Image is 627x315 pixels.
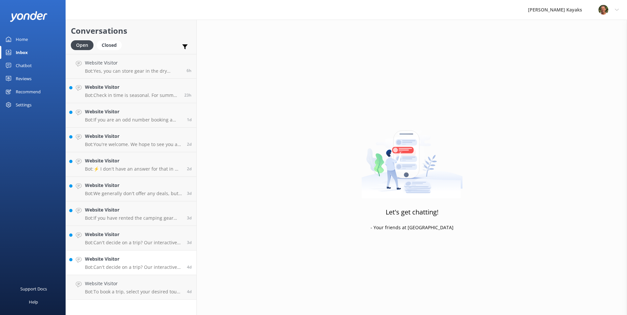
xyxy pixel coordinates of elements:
[16,72,31,85] div: Reviews
[187,68,192,73] span: Sep 14 2025 05:54am (UTC +12:00) Pacific/Auckland
[85,264,182,270] p: Bot: Can't decide on a trip? Our interactive quiz can help recommend a great trip to take! Just c...
[66,152,196,177] a: Website VisitorBot:⚡ I don't have an answer for that in my knowledge base. Please try and rephras...
[85,68,182,74] p: Bot: Yes, you can store gear in the dry storage areas of a double sea kayak. You can fit the equi...
[16,59,32,72] div: Chatbot
[187,289,192,294] span: Sep 09 2025 10:41pm (UTC +12:00) Pacific/Auckland
[598,5,608,15] img: 49-1662257987.jpg
[85,108,182,115] h4: Website Visitor
[386,207,438,217] h3: Let's get chatting!
[66,275,196,300] a: Website VisitorBot:To book a trip, select your desired tour from the blue box below or use the "B...
[85,117,182,123] p: Bot: If you are an odd number booking a rental, one of you will be in a single kayak and the rest...
[187,215,192,221] span: Sep 10 2025 02:20pm (UTC +12:00) Pacific/Auckland
[66,128,196,152] a: Website VisitorBot:You're welcome. We hope to see you at [PERSON_NAME] Kayaks soon!2d
[71,25,192,37] h2: Conversations
[85,166,182,172] p: Bot: ⚡ I don't have an answer for that in my knowledge base. Please try and rephrase your questio...
[187,166,192,172] span: Sep 11 2025 04:36pm (UTC +12:00) Pacific/Auckland
[16,85,41,98] div: Recommend
[85,280,182,287] h4: Website Visitor
[66,201,196,226] a: Website VisitorBot:If you have rented the camping gear from us, it will be provided for your trip...
[66,79,196,103] a: Website VisitorBot:Check in time is seasonal. For summer tours ([DATE] - [DATE]), check in is at ...
[85,59,182,66] h4: Website Visitor
[187,117,192,122] span: Sep 13 2025 05:28am (UTC +12:00) Pacific/Auckland
[187,141,192,147] span: Sep 12 2025 02:26am (UTC +12:00) Pacific/Auckland
[85,141,182,147] p: Bot: You're welcome. We hope to see you at [PERSON_NAME] Kayaks soon!
[187,191,192,196] span: Sep 11 2025 12:10am (UTC +12:00) Pacific/Auckland
[85,191,182,196] p: Bot: We generally don't offer any deals, but we occasionally have one-off specials. You can learn...
[97,40,122,50] div: Closed
[184,92,192,98] span: Sep 13 2025 01:21pm (UTC +12:00) Pacific/Auckland
[85,240,182,246] p: Bot: Can't decide on a trip? Our interactive quiz can help recommend a great trip to take! Just c...
[66,177,196,201] a: Website VisitorBot:We generally don't offer any deals, but we occasionally have one-off specials....
[85,289,182,295] p: Bot: To book a trip, select your desired tour from the blue box below or use the "Book Now" butto...
[85,83,179,91] h4: Website Visitor
[66,250,196,275] a: Website VisitorBot:Can't decide on a trip? Our interactive quiz can help recommend a great trip t...
[85,133,182,140] h4: Website Visitor
[71,40,93,50] div: Open
[16,46,28,59] div: Inbox
[85,92,179,98] p: Bot: Check in time is seasonal. For summer tours ([DATE] - [DATE]), check in is at 8.15am (except...
[85,157,182,164] h4: Website Visitor
[20,282,47,295] div: Support Docs
[85,255,182,263] h4: Website Visitor
[85,215,182,221] p: Bot: If you have rented the camping gear from us, it will be provided for your trip, and you will...
[71,41,97,48] a: Open
[16,33,28,46] div: Home
[66,103,196,128] a: Website VisitorBot:If you are an odd number booking a rental, one of you will be in a single kaya...
[85,182,182,189] h4: Website Visitor
[187,264,192,270] span: Sep 10 2025 09:42am (UTC +12:00) Pacific/Auckland
[66,54,196,79] a: Website VisitorBot:Yes, you can store gear in the dry storage areas of a double sea kayak. You ca...
[97,41,125,48] a: Closed
[371,224,454,231] p: - Your friends at [GEOGRAPHIC_DATA]
[10,11,48,22] img: yonder-white-logo.png
[85,206,182,213] h4: Website Visitor
[187,240,192,245] span: Sep 10 2025 02:17pm (UTC +12:00) Pacific/Auckland
[29,295,38,308] div: Help
[66,226,196,250] a: Website VisitorBot:Can't decide on a trip? Our interactive quiz can help recommend a great trip t...
[361,117,463,198] img: artwork of a man stealing a conversation from at giant smartphone
[85,231,182,238] h4: Website Visitor
[16,98,31,111] div: Settings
